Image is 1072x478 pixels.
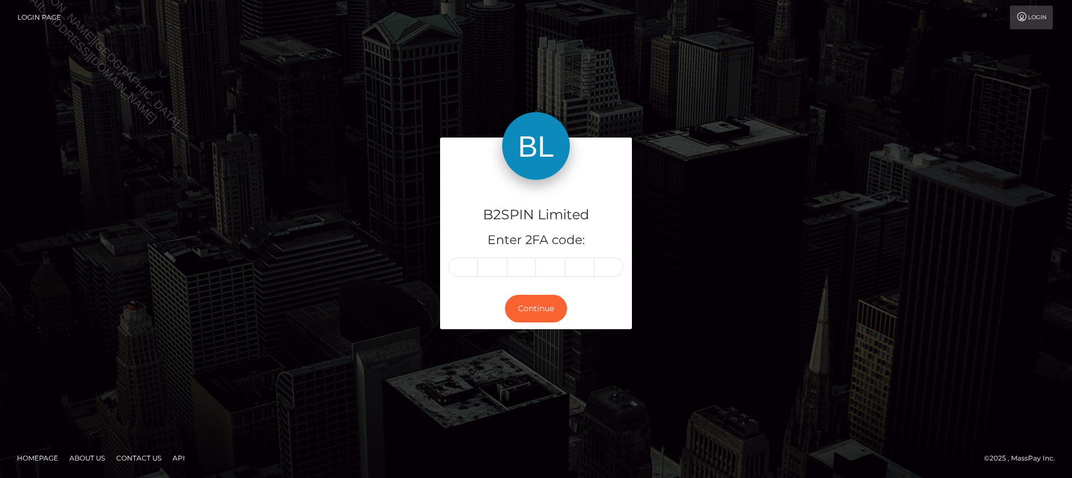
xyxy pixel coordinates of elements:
a: Homepage [12,449,63,467]
a: API [168,449,190,467]
div: © 2025 , MassPay Inc. [984,452,1064,464]
button: Continue [505,295,567,322]
a: About Us [65,449,109,467]
a: Contact Us [112,449,166,467]
a: Login Page [17,6,61,29]
img: B2SPIN Limited [502,112,570,180]
a: Login [1010,6,1053,29]
h5: Enter 2FA code: [449,232,623,249]
h4: B2SPIN Limited [449,205,623,225]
